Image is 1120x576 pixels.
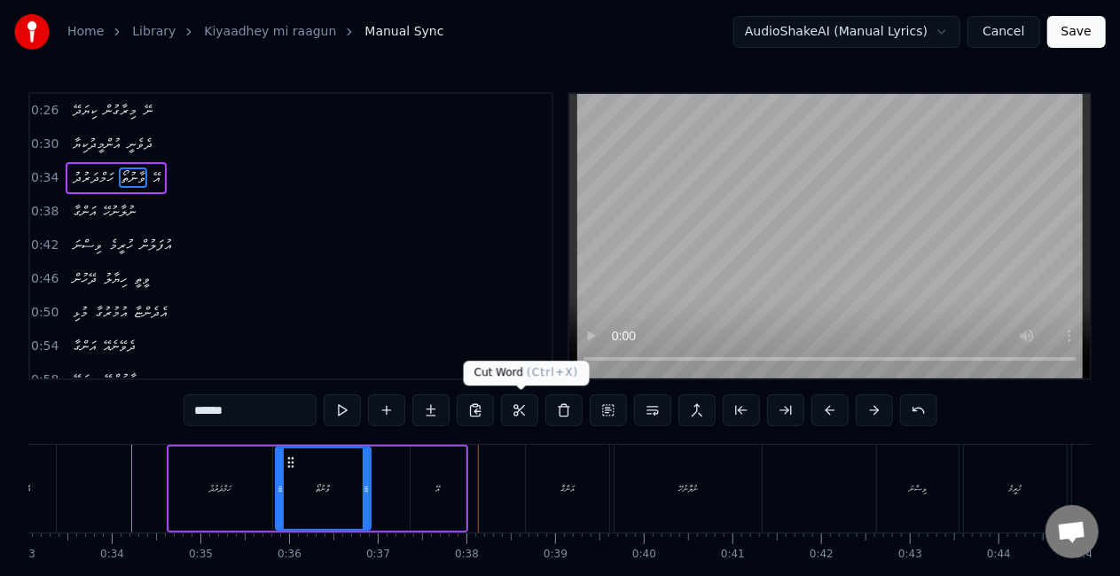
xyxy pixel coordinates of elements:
button: Cancel [967,16,1039,48]
div: 0:43 [898,548,922,562]
span: އޭ [151,167,161,188]
div: އަންގާ [560,482,575,495]
a: Library [132,23,176,41]
span: ދޭހުން [71,269,98,289]
div: 0:42 [810,548,834,562]
div: 0:41 [721,548,745,562]
div: އޭ [436,482,441,495]
span: ދެވެނީ [125,134,154,154]
span: 0:34 [31,169,59,187]
span: އުފަލުން [138,235,173,255]
div: ވިސްނަ [909,482,927,495]
div: 0:33 [12,548,35,562]
span: 0:58 [31,371,59,389]
span: 0:30 [31,136,59,153]
span: 0:42 [31,237,59,254]
span: 0:38 [31,203,59,221]
span: 0:26 [31,102,59,120]
nav: breadcrumb [67,23,444,41]
span: ހުރީމެ [107,235,135,255]
span: މުޅި [71,302,90,323]
div: ވާނުތޯ [317,482,331,495]
span: އަންގާ [71,201,98,222]
div: 0:38 [455,548,479,562]
span: ހިޔާލު [102,269,129,289]
span: އުންމީދުކިޔާ [71,134,121,154]
button: Save [1047,16,1106,48]
span: ވާނުތޯ [119,167,147,188]
div: 0:40 [632,548,656,562]
span: 0:46 [31,270,59,288]
span: ކިޔަދޭ [71,100,98,121]
a: Kiyaadhey mi raagun [204,23,336,41]
span: 0:54 [31,338,59,355]
div: ހަމްދަރުދު [210,482,232,495]
span: Manual Sync [364,23,443,41]
div: 0:44 [987,548,1011,562]
div: 0:39 [544,548,568,562]
span: ނޭ [142,100,154,121]
div: 0:36 [278,548,302,562]
span: އުމުރުގާ [93,302,129,323]
div: 0:45 [1076,548,1100,562]
span: ނުލާނުހޭ [101,201,137,222]
span: ( Ctrl+X ) [527,366,579,378]
a: Home [67,23,104,41]
span: ދެވޭނެއޭ [101,336,137,356]
span: ހަމްދަރުދު [71,167,115,188]
span: އަންގާ [71,336,98,356]
div: ނުލާނުހޭ [678,482,698,495]
div: ހުރީމެ [1009,482,1022,495]
span: ވީތީ [132,269,152,289]
div: Cut Word [464,361,590,385]
span: އެދެންޏާ [132,302,168,323]
span: ކިޔަދޭ [71,370,98,390]
div: 0:35 [189,548,213,562]
div: 0:37 [366,548,390,562]
span: މިރާގުންނޭ [102,370,147,390]
div: 0:34 [100,548,124,562]
span: މިރާގުން [102,100,138,121]
div: Open chat [1046,505,1099,558]
span: ވިސްނަ [71,235,104,255]
span: 0:50 [31,304,59,322]
img: youka [14,14,50,50]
